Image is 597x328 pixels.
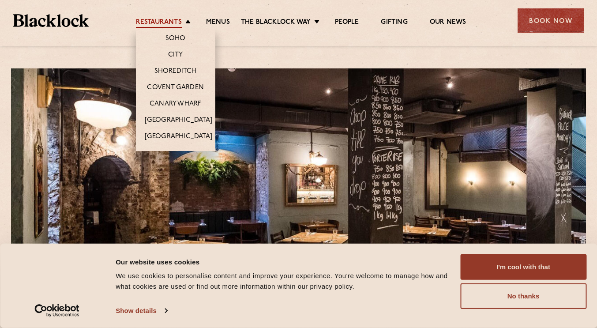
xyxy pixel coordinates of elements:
[145,132,212,142] a: [GEOGRAPHIC_DATA]
[165,34,186,44] a: Soho
[168,51,183,60] a: City
[154,67,197,77] a: Shoreditch
[460,283,586,309] button: No thanks
[145,116,212,126] a: [GEOGRAPHIC_DATA]
[19,304,96,317] a: Usercentrics Cookiebot - opens in a new window
[116,256,450,267] div: Our website uses cookies
[13,14,89,27] img: BL_Textured_Logo-footer-cropped.svg
[241,18,311,28] a: The Blacklock Way
[116,304,167,317] a: Show details
[518,8,584,33] div: Book Now
[460,254,586,280] button: I'm cool with that
[147,83,204,93] a: Covent Garden
[150,100,201,109] a: Canary Wharf
[430,18,466,28] a: Our News
[381,18,407,28] a: Gifting
[335,18,359,28] a: People
[136,18,182,28] a: Restaurants
[206,18,230,28] a: Menus
[116,271,450,292] div: We use cookies to personalise content and improve your experience. You're welcome to manage how a...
